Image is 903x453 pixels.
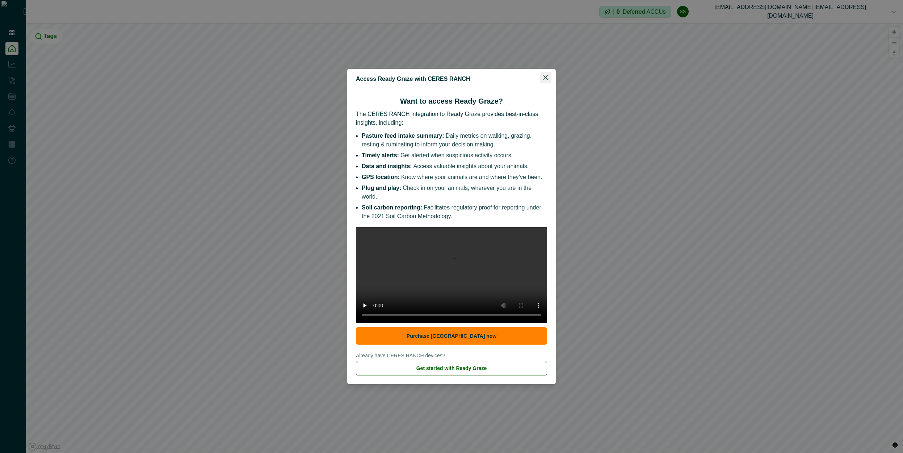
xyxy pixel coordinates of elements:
header: Access Ready Graze with CERES RANCH [347,69,556,88]
span: Know where your animals are and where they’ve been. [401,174,542,180]
span: Soil carbon reporting: [362,204,422,211]
span: Plug and play: [362,185,401,191]
button: Close [540,72,551,83]
p: The CERES RANCH integration to Ready Graze provides best-in-class insights, including: [356,110,547,127]
h2: Want to access Ready Graze? [356,97,547,105]
span: Timely alerts: [362,152,399,158]
span: Check in on your animals, wherever you are in the world. [362,185,532,200]
span: Facilitates regulatory proof for reporting under the 2021 Soil Carbon Methodology. [362,204,541,219]
button: Purchase [GEOGRAPHIC_DATA] now [356,327,547,345]
span: Get alerted when suspicious activity occurs. [400,152,513,158]
span: Daily metrics on walking, grazing, resting & ruminating to inform your decision making. [362,133,532,147]
p: Already have CERES RANCH devices? [356,352,547,361]
span: GPS location: [362,174,400,180]
span: Pasture feed intake summary: [362,133,444,139]
span: Access valuable insights about your animals. [413,163,529,169]
span: Data and insights: [362,163,412,169]
button: Get started with Ready Graze [356,361,547,375]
